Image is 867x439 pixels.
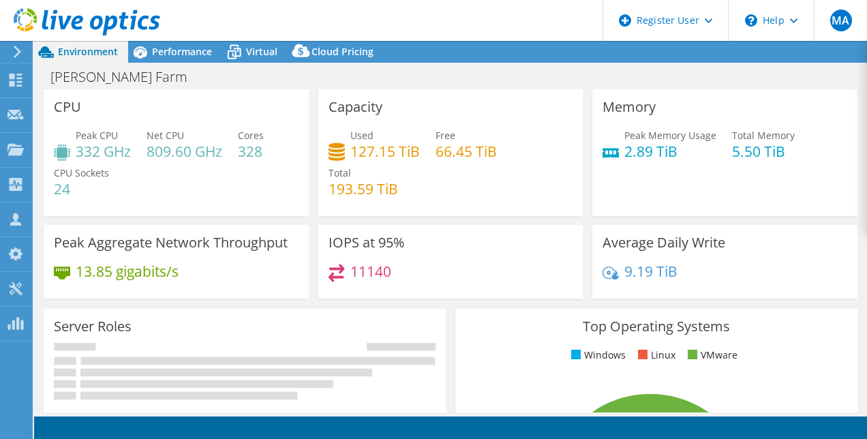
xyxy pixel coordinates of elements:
h3: Average Daily Write [603,235,725,250]
h3: Capacity [329,100,382,115]
h3: Peak Aggregate Network Throughput [54,235,288,250]
h4: 9.19 TiB [624,264,678,279]
h4: 328 [238,144,264,159]
span: Virtual [246,45,277,58]
span: Free [436,129,455,142]
li: VMware [684,348,737,363]
h4: 13.85 gigabits/s [76,264,179,279]
span: Total Memory [732,129,795,142]
li: Windows [568,348,626,363]
h3: IOPS at 95% [329,235,405,250]
h4: 11140 [350,264,391,279]
h3: Memory [603,100,656,115]
h3: CPU [54,100,81,115]
h4: 193.59 TiB [329,181,398,196]
span: Total [329,166,351,179]
span: Used [350,129,374,142]
h4: 5.50 TiB [732,144,795,159]
h4: 809.60 GHz [147,144,222,159]
h4: 66.45 TiB [436,144,497,159]
h4: 127.15 TiB [350,144,420,159]
span: Cores [238,129,264,142]
span: Peak Memory Usage [624,129,716,142]
span: Environment [58,45,118,58]
li: Linux [635,348,675,363]
span: Performance [152,45,212,58]
span: CPU Sockets [54,166,109,179]
h3: Top Operating Systems [466,319,847,334]
h4: 2.89 TiB [624,144,716,159]
h4: 24 [54,181,109,196]
span: Peak CPU [76,129,118,142]
svg: \n [745,14,757,27]
h1: [PERSON_NAME] Farm [44,70,209,85]
span: MA [830,10,852,31]
h3: Server Roles [54,319,132,334]
span: Net CPU [147,129,184,142]
span: Cloud Pricing [311,45,374,58]
h4: 332 GHz [76,144,131,159]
